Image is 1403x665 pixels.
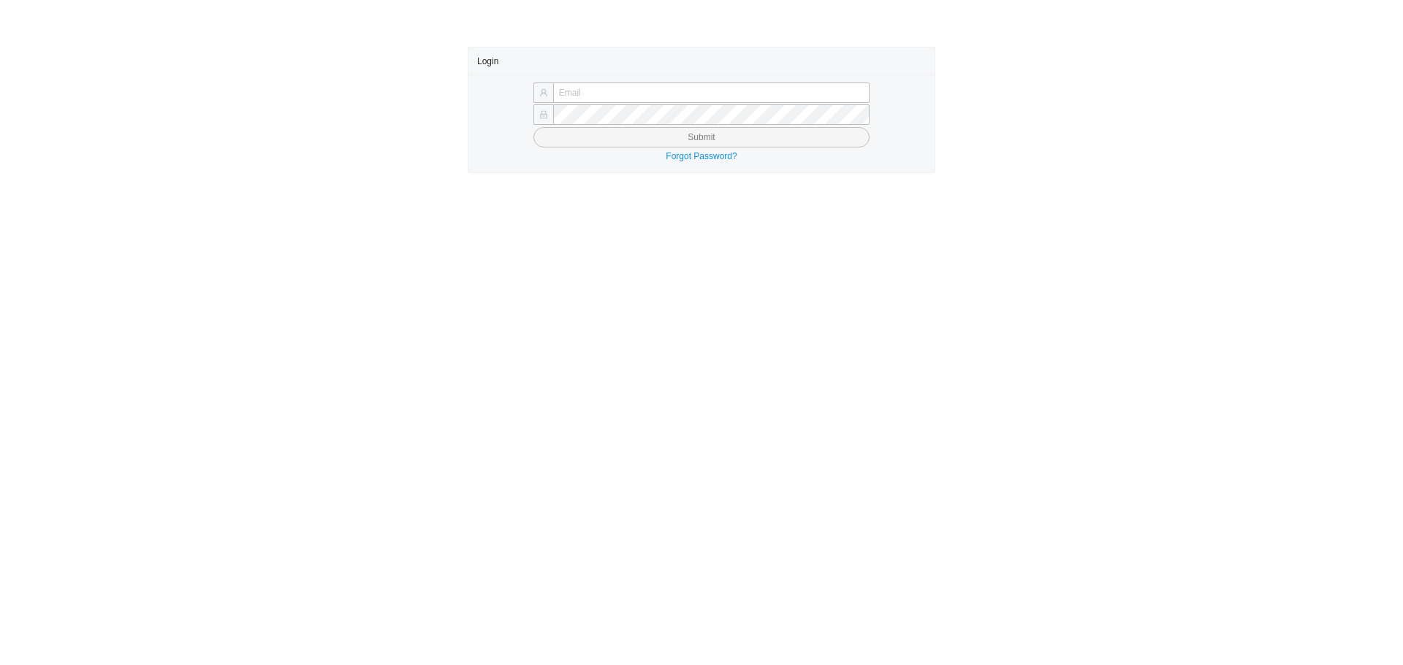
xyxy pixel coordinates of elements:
[666,151,737,161] a: Forgot Password?
[553,82,870,103] input: Email
[539,110,548,119] span: lock
[533,127,870,147] button: Submit
[477,47,926,74] div: Login
[539,88,548,97] span: user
